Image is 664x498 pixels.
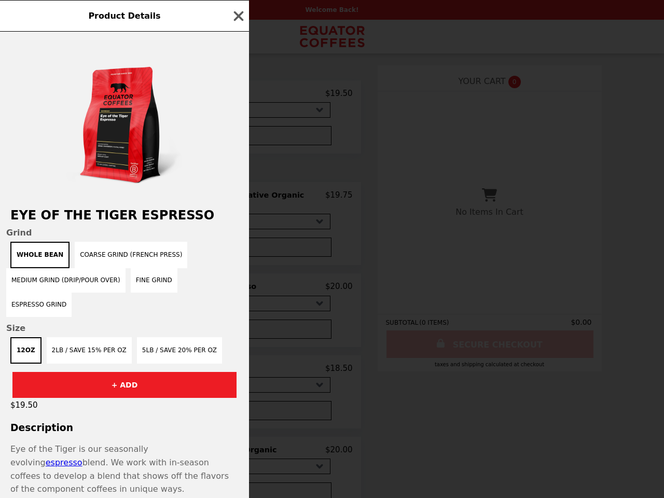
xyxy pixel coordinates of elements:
[62,42,187,198] img: Whole Bean / 12oz
[12,372,237,398] button: + ADD
[88,11,160,21] span: Product Details
[10,242,70,268] button: Whole Bean
[6,293,72,317] button: Espresso Grind
[131,268,177,293] button: Fine Grind
[75,242,187,268] button: Coarse Grind (French Press)
[6,323,243,333] span: Size
[47,337,132,364] button: 2lb / Save 15% per oz
[6,228,243,238] span: Grind
[10,337,41,364] button: 12oz
[137,337,222,364] button: 5lb / Save 20% per oz
[6,268,126,293] button: Medium Grind (Drip/Pour Over)
[10,442,239,495] p: Eye of the Tiger is our seasonally evolving blend. We work with in-season coffees to develop a bl...
[46,458,82,467] a: espresso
